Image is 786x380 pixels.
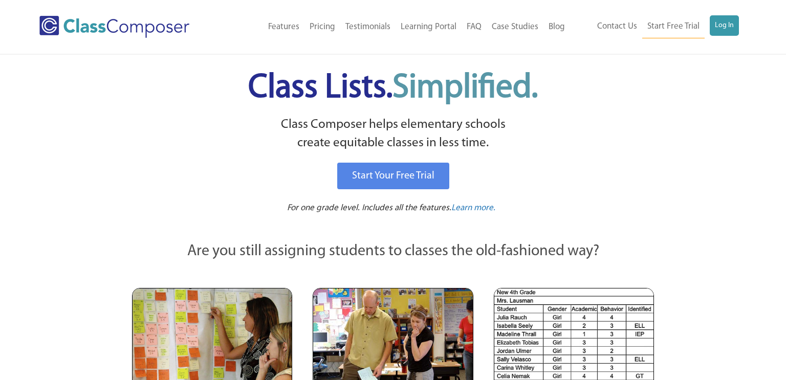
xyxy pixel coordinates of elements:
[130,116,656,153] p: Class Composer helps elementary schools create equitable classes in less time.
[224,16,570,38] nav: Header Menu
[263,16,304,38] a: Features
[287,204,451,212] span: For one grade level. Includes all the features.
[352,171,434,181] span: Start Your Free Trial
[592,15,642,38] a: Contact Us
[304,16,340,38] a: Pricing
[392,72,538,105] span: Simplified.
[462,16,487,38] a: FAQ
[340,16,396,38] a: Testimonials
[39,16,189,38] img: Class Composer
[570,15,739,38] nav: Header Menu
[132,240,654,263] p: Are you still assigning students to classes the old-fashioned way?
[337,163,449,189] a: Start Your Free Trial
[710,15,739,36] a: Log In
[642,15,705,38] a: Start Free Trial
[451,204,495,212] span: Learn more.
[543,16,570,38] a: Blog
[396,16,462,38] a: Learning Portal
[451,202,495,215] a: Learn more.
[248,72,538,105] span: Class Lists.
[487,16,543,38] a: Case Studies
